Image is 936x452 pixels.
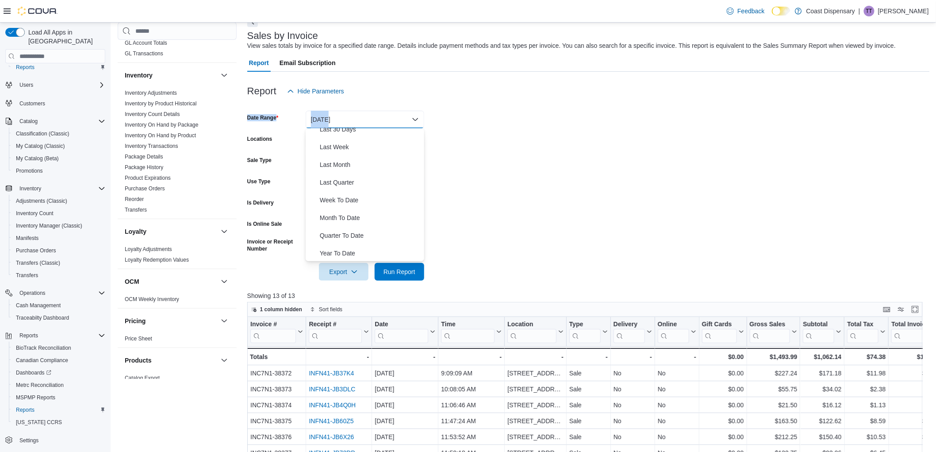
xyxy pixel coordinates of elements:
[125,143,178,150] span: Inventory Transactions
[2,434,109,447] button: Settings
[9,232,109,244] button: Manifests
[16,130,69,137] span: Classification (Classic)
[16,394,55,401] span: MSPMP Reports
[441,321,502,343] button: Time
[702,352,744,362] div: $0.00
[12,128,73,139] a: Classification (Classic)
[12,270,42,281] a: Transfers
[803,321,834,343] div: Subtotal
[309,321,362,329] div: Receipt #
[847,321,878,343] div: Total Tax
[309,433,354,440] a: INFN41-JB6X26
[19,118,38,125] span: Catalog
[9,152,109,165] button: My Catalog (Beta)
[125,375,160,382] span: Catalog Export
[320,177,421,188] span: Last Quarter
[441,352,502,362] div: -
[125,132,196,139] span: Inventory On Hand by Product
[882,304,892,315] button: Keyboard shortcuts
[125,90,177,96] a: Inventory Adjustments
[507,321,556,343] div: Location
[250,321,296,343] div: Invoice #
[248,304,306,315] button: 1 column hidden
[847,384,886,394] div: $2.38
[309,352,369,362] div: -
[9,127,109,140] button: Classification (Classic)
[749,321,790,343] div: Gross Sales
[12,128,105,139] span: Classification (Classic)
[658,321,689,329] div: Online
[309,402,356,409] a: INFN41-JB4Q0H
[19,185,41,192] span: Inventory
[803,384,841,394] div: $34.02
[125,164,163,171] span: Package History
[125,277,139,286] h3: OCM
[614,368,652,379] div: No
[12,300,64,311] a: Cash Management
[16,247,56,254] span: Purchase Orders
[16,97,105,108] span: Customers
[12,62,105,73] span: Reports
[16,330,42,341] button: Reports
[9,61,109,73] button: Reports
[125,356,152,365] h3: Products
[772,15,772,16] span: Dark Mode
[125,39,167,46] span: GL Account Totals
[2,115,109,127] button: Catalog
[125,111,180,118] span: Inventory Count Details
[614,321,645,343] div: Delivery
[878,6,929,16] p: [PERSON_NAME]
[9,195,109,207] button: Adjustments (Classic)
[12,208,57,219] a: Inventory Count
[16,197,67,205] span: Adjustments (Classic)
[12,367,105,378] span: Dashboards
[16,210,54,217] span: Inventory Count
[749,352,797,362] div: $1,493.99
[2,97,109,109] button: Customers
[309,321,362,343] div: Receipt # URL
[16,369,51,376] span: Dashboards
[125,185,165,192] a: Purchase Orders
[507,368,564,379] div: [STREET_ADDRESS]
[18,7,58,15] img: Cova
[507,352,564,362] div: -
[125,335,152,342] span: Price Sheet
[125,164,163,170] a: Package History
[16,344,71,352] span: BioTrack Reconciliation
[772,7,790,16] input: Dark Mode
[658,384,696,394] div: No
[219,70,230,81] button: Inventory
[125,246,172,252] a: Loyalty Adjustments
[569,384,608,394] div: Sale
[25,28,105,46] span: Load All Apps in [GEOGRAPHIC_DATA]
[12,208,105,219] span: Inventory Count
[12,343,75,353] a: BioTrack Reconciliation
[12,196,105,206] span: Adjustments (Classic)
[307,304,346,315] button: Sort fields
[375,352,435,362] div: -
[847,321,878,329] div: Total Tax
[125,153,163,160] span: Package Details
[9,312,109,324] button: Traceabilty Dashboard
[9,354,109,367] button: Canadian Compliance
[12,153,105,164] span: My Catalog (Beta)
[507,384,564,394] div: [STREET_ADDRESS]
[12,355,105,366] span: Canadian Compliance
[2,329,109,342] button: Reports
[12,62,38,73] a: Reports
[507,321,564,343] button: Location
[12,220,86,231] a: Inventory Manager (Classic)
[125,246,172,253] span: Loyalty Adjustments
[614,321,652,343] button: Delivery
[16,314,69,321] span: Traceabilty Dashboard
[9,391,109,404] button: MSPMP Reports
[247,157,272,164] label: Sale Type
[12,258,64,268] a: Transfers (Classic)
[247,31,318,41] h3: Sales by Invoice
[12,380,105,390] span: Metrc Reconciliation
[16,435,42,446] a: Settings
[12,417,65,428] a: [US_STATE] CCRS
[118,373,237,398] div: Products
[250,321,303,343] button: Invoice #
[280,54,336,72] span: Email Subscription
